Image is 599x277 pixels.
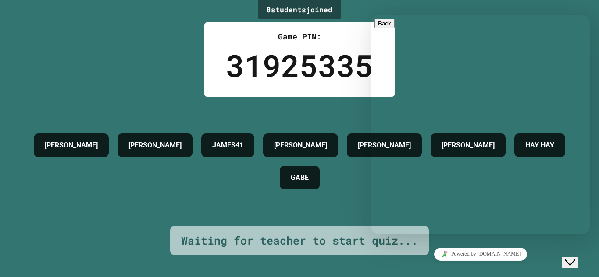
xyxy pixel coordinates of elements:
iframe: chat widget [562,242,590,268]
div: 31925335 [226,42,373,88]
h4: [PERSON_NAME] [128,140,182,151]
iframe: chat widget [371,15,590,234]
h4: [PERSON_NAME] [274,140,327,151]
div: Game PIN: [226,31,373,42]
div: Waiting for teacher to start quiz... [181,232,418,249]
h4: GABE [291,172,309,183]
h4: [PERSON_NAME] [45,140,98,151]
h4: [PERSON_NAME] [358,140,411,151]
h4: JAMES41 [212,140,243,151]
iframe: chat widget [371,244,590,264]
